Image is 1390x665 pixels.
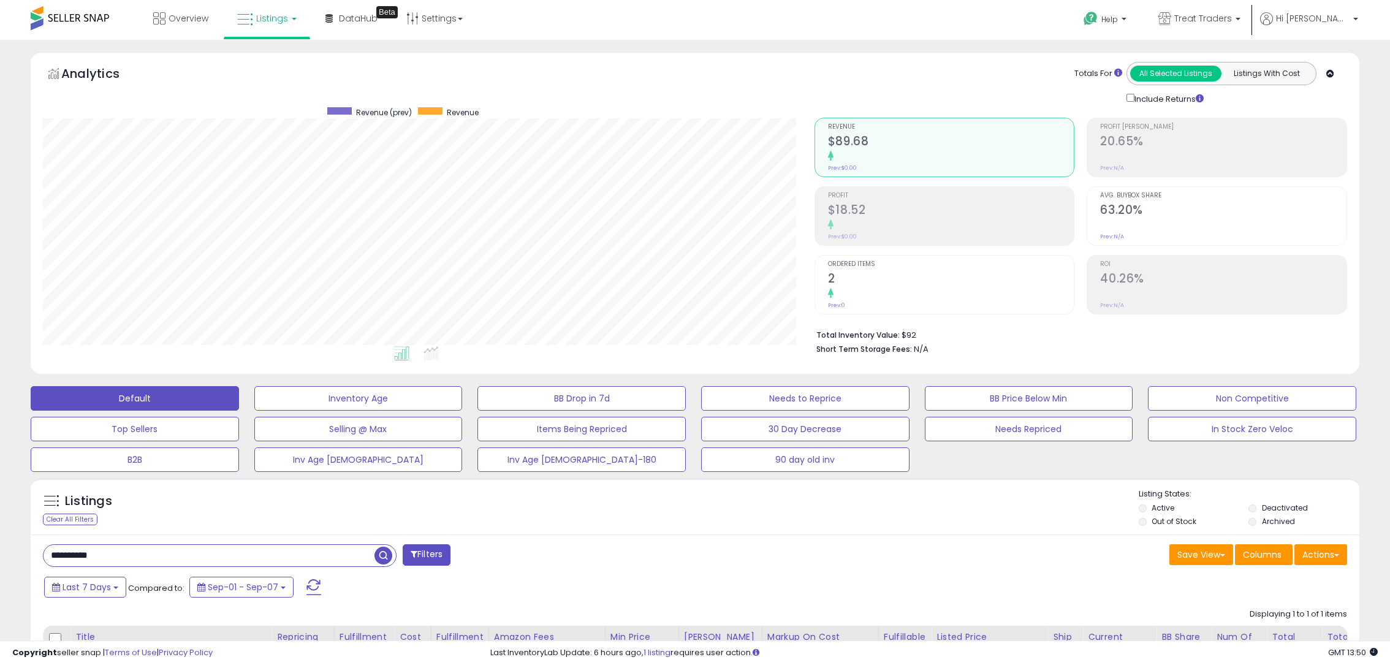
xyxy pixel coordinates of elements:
button: Columns [1235,544,1293,565]
button: Inv Age [DEMOGRAPHIC_DATA]-180 [477,447,686,472]
small: Prev: 0 [828,302,845,309]
button: BB Price Below Min [925,386,1133,411]
label: Archived [1262,516,1295,526]
span: Overview [169,12,208,25]
h2: 40.26% [1100,272,1346,288]
h2: $18.52 [828,203,1074,219]
h2: 63.20% [1100,203,1346,219]
span: 2025-09-15 13:50 GMT [1328,647,1378,658]
a: Terms of Use [105,647,157,658]
p: Listing States: [1139,488,1360,500]
div: Include Returns [1117,91,1218,105]
button: Items Being Repriced [477,417,686,441]
h5: Analytics [61,65,143,85]
button: Needs to Reprice [701,386,910,411]
span: Revenue [447,107,479,118]
button: Top Sellers [31,417,239,441]
span: Help [1101,14,1118,25]
span: Ordered Items [828,261,1074,268]
span: Profit [PERSON_NAME] [1100,124,1346,131]
span: Columns [1243,549,1282,561]
button: 90 day old inv [701,447,910,472]
button: Save View [1169,544,1233,565]
strong: Copyright [12,647,57,658]
button: Selling @ Max [254,417,463,441]
label: Out of Stock [1152,516,1196,526]
small: Prev: $0.00 [828,164,857,172]
button: BB Drop in 7d [477,386,686,411]
span: Avg. Buybox Share [1100,192,1346,199]
a: Privacy Policy [159,647,213,658]
button: Sep-01 - Sep-07 [189,577,294,598]
span: Listings [256,12,288,25]
span: N/A [914,343,929,355]
div: Displaying 1 to 1 of 1 items [1250,609,1347,620]
small: Prev: N/A [1100,302,1124,309]
div: Tooltip anchor [376,6,398,18]
span: Hi [PERSON_NAME] [1276,12,1350,25]
span: ROI [1100,261,1346,268]
h5: Listings [65,493,112,510]
button: Default [31,386,239,411]
b: Short Term Storage Fees: [816,344,912,354]
div: Clear All Filters [43,514,97,525]
label: Active [1152,503,1174,513]
button: All Selected Listings [1130,66,1221,82]
small: Prev: N/A [1100,233,1124,240]
a: Hi [PERSON_NAME] [1260,12,1358,40]
a: 1 listing [644,647,670,658]
button: Last 7 Days [44,577,126,598]
div: Last InventoryLab Update: 6 hours ago, requires user action. [490,647,1378,659]
button: 30 Day Decrease [701,417,910,441]
button: Inventory Age [254,386,463,411]
button: B2B [31,447,239,472]
h2: $89.68 [828,134,1074,151]
span: Compared to: [128,582,184,594]
label: Deactivated [1262,503,1308,513]
button: Listings With Cost [1221,66,1312,82]
b: Total Inventory Value: [816,330,900,340]
button: Actions [1294,544,1347,565]
span: Treat Traders [1174,12,1232,25]
small: Prev: $0.00 [828,233,857,240]
button: Non Competitive [1148,386,1356,411]
div: seller snap | | [12,647,213,659]
div: Totals For [1074,68,1122,80]
span: Last 7 Days [63,581,111,593]
span: DataHub [339,12,378,25]
i: Get Help [1083,11,1098,26]
button: In Stock Zero Veloc [1148,417,1356,441]
button: Needs Repriced [925,417,1133,441]
h2: 2 [828,272,1074,288]
a: Help [1074,2,1139,40]
span: Revenue (prev) [356,107,412,118]
button: Filters [403,544,450,566]
span: Sep-01 - Sep-07 [208,581,278,593]
span: Profit [828,192,1074,199]
h2: 20.65% [1100,134,1346,151]
li: $92 [816,327,1338,341]
button: Inv Age [DEMOGRAPHIC_DATA] [254,447,463,472]
span: Revenue [828,124,1074,131]
small: Prev: N/A [1100,164,1124,172]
